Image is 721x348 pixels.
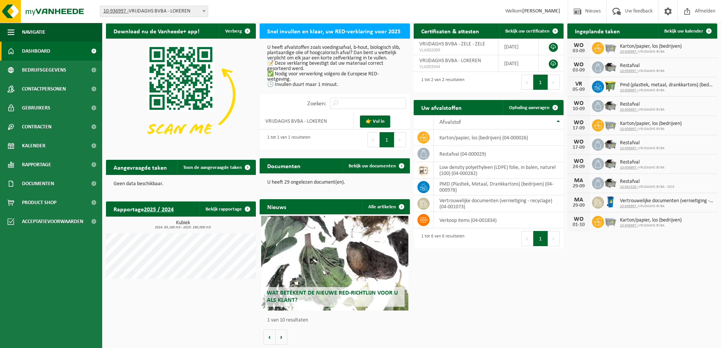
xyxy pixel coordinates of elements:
img: WB-5000-GAL-GY-01 [604,99,617,112]
button: Next [548,231,560,246]
div: WO [571,139,586,145]
span: Restafval [620,63,665,69]
span: VRIJDAGHS BVBA [620,69,665,73]
span: Bedrijfsgegevens [22,61,66,80]
p: Geen data beschikbaar. [114,181,248,187]
div: 1 tot 6 van 6 resultaten [417,230,464,247]
button: 1 [380,132,394,147]
a: Bekijk uw certificaten [499,23,563,39]
span: VRIJDAGHS BVBA - ZELE - ZELE [419,41,485,47]
button: Previous [521,75,533,90]
span: Documenten [22,174,54,193]
tcxspan: Call 10-936997 - via 3CX [620,88,638,92]
tcxspan: Call 10-941328 - via 3CX [620,185,638,189]
div: 1 tot 2 van 2 resultaten [417,74,464,91]
a: 👉 Vul in [360,115,390,128]
div: WO [571,216,586,222]
td: PMD (Plastiek, Metaal, Drankkartons) (bedrijven) (04-000978) [434,179,564,195]
h2: Nieuws [260,199,294,214]
td: karton/papier, los (bedrijven) (04-000026) [434,130,564,146]
img: WB-2500-GAL-GY-01 [604,215,617,228]
h2: Snel invullen en klaar, uw RED-verklaring voor 2025 [260,23,408,38]
a: Ophaling aanvragen [503,100,563,115]
span: VLA903944 [419,64,492,70]
img: Download de VHEPlus App [106,39,256,151]
h2: Documenten [260,158,308,173]
span: VLA902099 [419,47,492,53]
div: WO [571,120,586,126]
span: Navigatie [22,23,45,42]
button: Previous [368,132,380,147]
td: [DATE] [498,39,539,55]
span: VRIJDAGHS BVBA [620,127,682,131]
div: WO [571,100,586,106]
td: low density polyethyleen (LDPE) folie, in balen, naturel (100) (04-000282) [434,162,564,179]
div: 29-09 [571,184,586,189]
div: 03-09 [571,68,586,73]
p: 1 van 10 resultaten [267,318,406,323]
div: 01-10 [571,222,586,228]
a: Bekijk uw kalender [658,23,716,39]
img: WB-5000-GAL-GY-01 [604,176,617,189]
h2: Certificaten & attesten [414,23,487,38]
span: VRIJDAGHS BVBA [620,204,713,209]
span: Restafval [620,179,674,185]
span: Karton/papier, los (bedrijven) [620,217,682,223]
span: VRIJDAGHS BVBA [620,108,665,112]
span: Verberg [225,29,242,34]
div: WO [571,42,586,48]
div: MA [571,197,586,203]
span: Restafval [620,101,665,108]
tcxspan: Call 10-936997 - via 3CX [620,165,638,170]
span: VRIJDAGHS BVBA - ZELE [620,185,674,189]
p: U heeft afvalstoffen zoals voedingsafval, b-hout, biologisch slib, plantaardige olie of hoogcalor... [267,45,402,87]
button: Verberg [219,23,255,39]
a: Bekijk rapportage [199,201,255,217]
h2: Uw afvalstoffen [414,100,469,115]
a: Wat betekent de nieuwe RED-richtlijn voor u als klant? [261,216,408,311]
td: [DATE] [498,55,539,72]
span: Kalender [22,136,45,155]
span: Vertrouwelijke documenten (vernietiging - recyclage) [620,198,713,204]
img: WB-2500-GAL-GY-01 [604,118,617,131]
span: Contracten [22,117,51,136]
strong: [PERSON_NAME] [522,8,560,14]
img: WB-5000-GAL-GY-01 [604,60,617,73]
span: Karton/papier, los (bedrijven) [620,121,682,127]
tcxspan: Call 10-936997 - via 3CX [620,127,638,131]
div: MA [571,178,586,184]
tcxspan: Call 10-936997 - via 3CX [620,69,638,73]
td: VRIJDAGHS BVBA - LOKEREN [260,113,353,130]
span: Ophaling aanvragen [509,105,550,110]
h2: Download nu de Vanheede+ app! [106,23,207,38]
div: WO [571,62,586,68]
span: Dashboard [22,42,50,61]
span: Acceptatievoorwaarden [22,212,83,231]
div: 24-09 [571,164,586,170]
div: 17-09 [571,145,586,150]
button: 1 [533,231,548,246]
span: Toon de aangevraagde taken [183,165,242,170]
button: Next [394,132,406,147]
tcxspan: Call 10-936997 - via 3CX [620,108,638,112]
span: 10-936997 - VRIJDAGHS BVBA - LOKEREN [100,6,208,17]
a: Bekijk uw documenten [343,158,409,173]
span: Rapportage [22,155,51,174]
p: U heeft 29 ongelezen document(en). [267,180,402,185]
span: Pmd (plastiek, metaal, drankkartons) (bedrijven) [620,82,713,88]
tcxspan: Call 10-936997 - via 3CX [620,223,638,228]
img: WB-1100-HPE-GN-50 [604,80,617,92]
a: Toon de aangevraagde taken [177,160,255,175]
img: WB-2500-GAL-GY-01 [604,41,617,54]
div: 05-09 [571,87,586,92]
span: Restafval [620,140,665,146]
span: Wat betekent de nieuwe RED-richtlijn voor u als klant? [267,290,398,303]
button: Previous [521,231,533,246]
div: 29-09 [571,203,586,208]
span: Product Shop [22,193,56,212]
div: VR [571,81,586,87]
h3: Kubiek [110,220,256,229]
span: Gebruikers [22,98,50,117]
tcxspan: Call 10-936997 - via 3CX [620,204,638,208]
h2: Aangevraagde taken [106,160,174,175]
